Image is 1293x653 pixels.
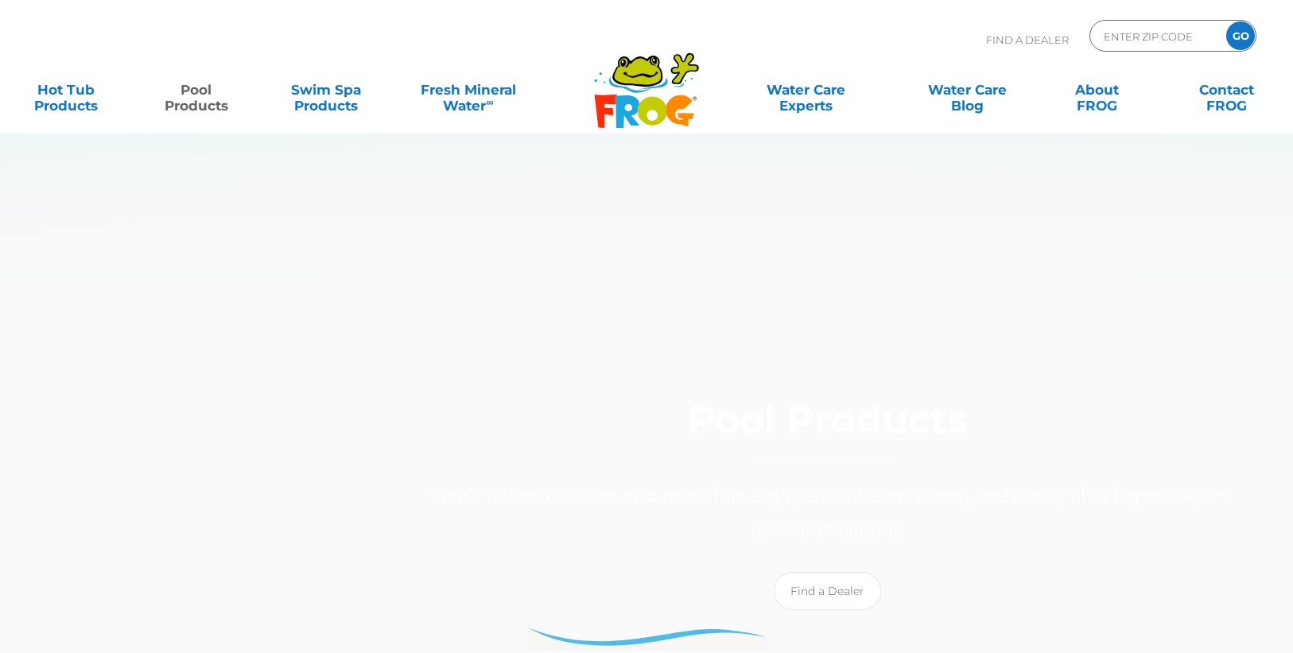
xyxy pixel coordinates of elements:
img: Frog Products Logo [585,32,708,129]
a: Fresh MineralWater∞ [405,74,531,106]
h1: Pool Products [397,399,1259,464]
a: Hot TubProducts [16,74,117,106]
a: AboutFROG [1046,74,1147,106]
p: Find A Dealer [986,20,1069,60]
input: GO [1226,21,1255,50]
p: Here’s to less chlorine and more fun. Enjoy crystal-clear water, and barely lift a finger. Ok, an... [397,480,1259,547]
a: Water CareExperts [724,74,887,106]
a: ContactFROG [1176,74,1277,106]
a: Find a Dealer [774,572,881,610]
sup: ∞ [486,96,493,108]
a: Water CareBlog [917,74,1018,106]
a: PoolProducts [146,74,247,106]
a: Swim SpaProducts [275,74,376,106]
